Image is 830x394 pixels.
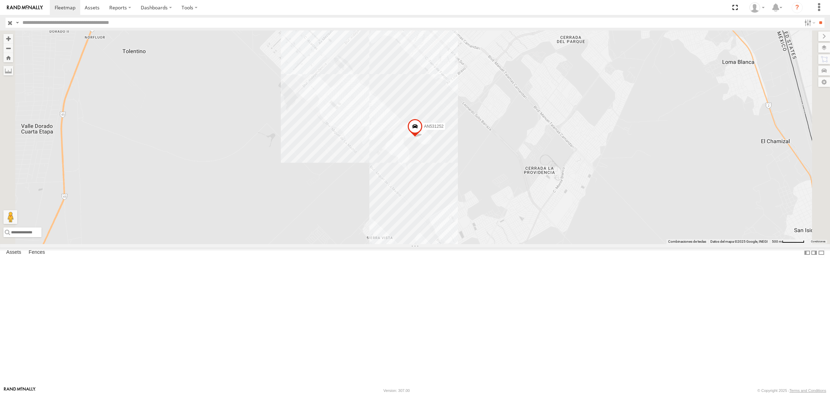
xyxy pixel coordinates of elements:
[811,240,826,243] a: Condiciones (se abre en una nueva pestaña)
[790,388,826,393] a: Terms and Conditions
[804,248,811,258] label: Dock Summary Table to the Left
[3,43,13,53] button: Zoom out
[25,248,48,258] label: Fences
[424,124,444,129] span: AN531252
[15,18,20,28] label: Search Query
[757,388,826,393] div: © Copyright 2025 -
[770,239,806,244] button: Escala del mapa: 500 m por 61 píxeles
[747,2,767,13] div: Juan Menchaca
[3,34,13,43] button: Zoom in
[384,388,410,393] div: Version: 307.00
[802,18,817,28] label: Search Filter Options
[772,240,782,243] span: 500 m
[7,5,43,10] img: rand-logo.svg
[818,248,825,258] label: Hide Summary Table
[811,248,818,258] label: Dock Summary Table to the Right
[3,66,13,75] label: Measure
[3,248,25,258] label: Assets
[792,2,803,13] i: ?
[818,77,830,87] label: Map Settings
[668,239,706,244] button: Combinaciones de teclas
[3,53,13,62] button: Zoom Home
[710,240,768,243] span: Datos del mapa ©2025 Google, INEGI
[4,387,36,394] a: Visit our Website
[3,210,17,224] button: Arrastra el hombrecito naranja al mapa para abrir Street View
